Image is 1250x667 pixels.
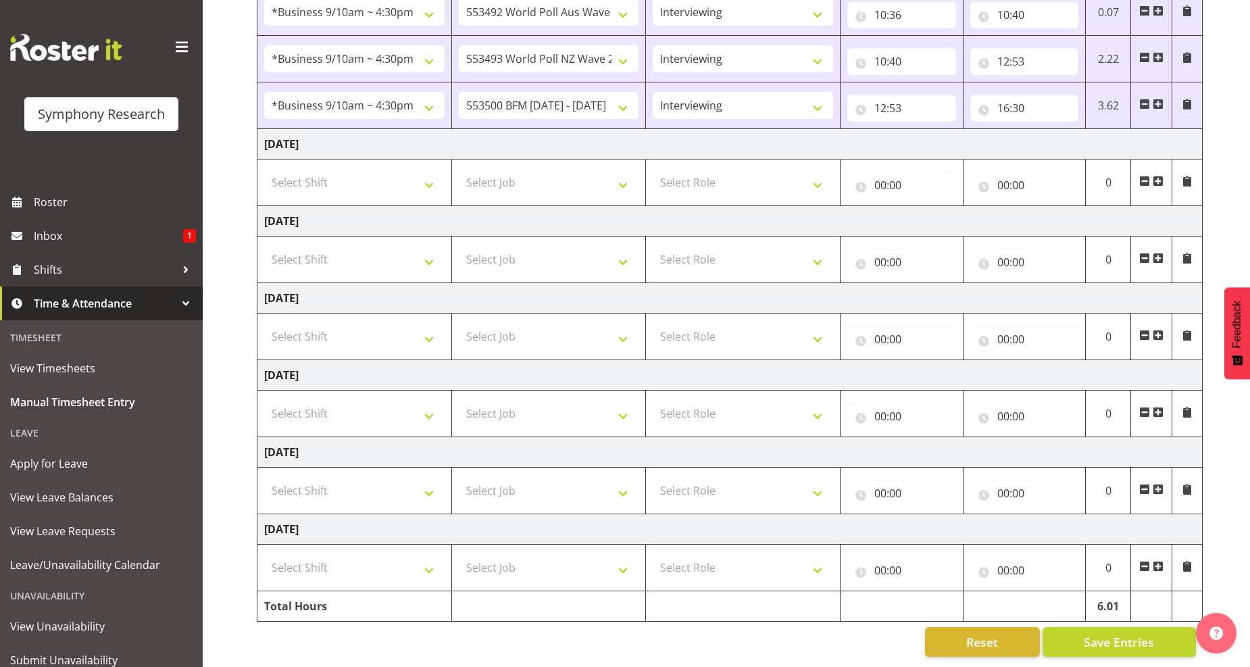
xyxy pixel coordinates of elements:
[3,514,199,548] a: View Leave Requests
[34,260,176,280] span: Shifts
[10,453,193,474] span: Apply for Leave
[3,419,199,447] div: Leave
[1086,468,1131,514] td: 0
[3,385,199,419] a: Manual Timesheet Entry
[1224,287,1250,379] button: Feedback - Show survey
[257,283,1203,314] td: [DATE]
[3,582,199,610] div: Unavailability
[257,129,1203,159] td: [DATE]
[257,360,1203,391] td: [DATE]
[1086,591,1131,622] td: 6.01
[10,521,193,541] span: View Leave Requests
[847,557,956,584] input: Click to select...
[257,591,452,622] td: Total Hours
[3,447,199,480] a: Apply for Leave
[10,392,193,412] span: Manual Timesheet Entry
[10,555,193,575] span: Leave/Unavailability Calendar
[925,627,1040,657] button: Reset
[257,206,1203,237] td: [DATE]
[847,403,956,430] input: Click to select...
[183,229,196,243] span: 1
[847,1,956,28] input: Click to select...
[10,34,122,61] img: Rosterit website logo
[966,633,998,651] span: Reset
[847,172,956,199] input: Click to select...
[1086,36,1131,82] td: 2.22
[970,326,1079,353] input: Click to select...
[970,1,1079,28] input: Click to select...
[3,548,199,582] a: Leave/Unavailability Calendar
[1231,301,1243,348] span: Feedback
[970,249,1079,276] input: Click to select...
[10,358,193,378] span: View Timesheets
[847,48,956,75] input: Click to select...
[847,326,956,353] input: Click to select...
[1086,82,1131,129] td: 3.62
[1086,237,1131,283] td: 0
[3,610,199,643] a: View Unavailability
[257,437,1203,468] td: [DATE]
[970,480,1079,507] input: Click to select...
[34,293,176,314] span: Time & Attendance
[847,249,956,276] input: Click to select...
[1043,627,1196,657] button: Save Entries
[38,104,165,124] div: Symphony Research
[970,557,1079,584] input: Click to select...
[34,226,183,246] span: Inbox
[970,172,1079,199] input: Click to select...
[3,351,199,385] a: View Timesheets
[1086,545,1131,591] td: 0
[1209,626,1223,640] img: help-xxl-2.png
[970,403,1079,430] input: Click to select...
[34,192,196,212] span: Roster
[1086,391,1131,437] td: 0
[970,48,1079,75] input: Click to select...
[970,95,1079,122] input: Click to select...
[3,480,199,514] a: View Leave Balances
[10,487,193,508] span: View Leave Balances
[1084,633,1154,651] span: Save Entries
[847,95,956,122] input: Click to select...
[257,514,1203,545] td: [DATE]
[10,616,193,637] span: View Unavailability
[847,480,956,507] input: Click to select...
[1086,314,1131,360] td: 0
[3,324,199,351] div: Timesheet
[1086,159,1131,206] td: 0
